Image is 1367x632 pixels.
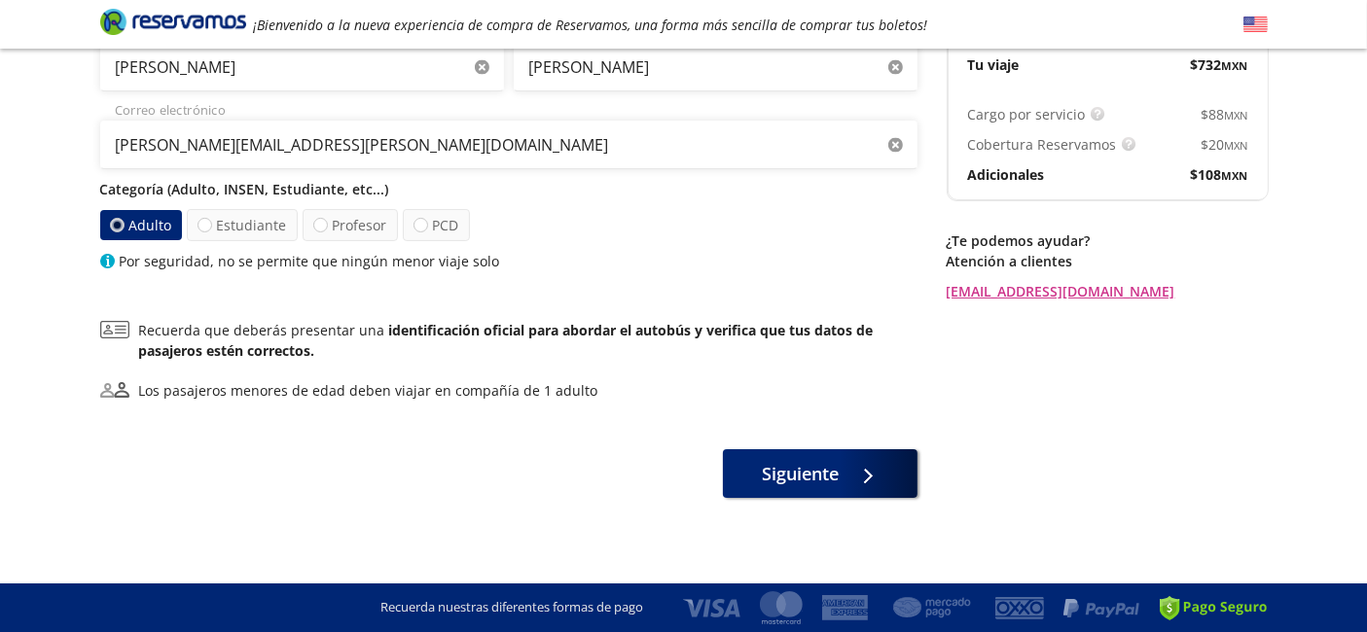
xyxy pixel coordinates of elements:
[968,104,1086,124] p: Cargo por servicio
[100,121,917,169] input: Correo electrónico
[1202,104,1248,124] span: $ 88
[100,43,504,91] input: Nombre (s)
[762,461,839,487] span: Siguiente
[100,7,246,36] i: Brand Logo
[187,209,298,241] label: Estudiante
[947,281,1268,301] a: [EMAIL_ADDRESS][DOMAIN_NAME]
[723,449,917,498] button: Siguiente
[1191,164,1248,185] span: $ 108
[947,251,1268,271] p: Atención a clientes
[303,209,398,241] label: Profesor
[1243,13,1268,37] button: English
[1225,108,1248,123] small: MXN
[1225,138,1248,153] small: MXN
[139,321,874,360] b: identificación oficial para abordar el autobús y verifica que tus datos de pasajeros estén correc...
[139,320,917,361] p: Recuerda que deberás presentar una
[968,164,1045,185] p: Adicionales
[100,179,917,199] p: Categoría (Adulto, INSEN, Estudiante, etc...)
[403,209,470,241] label: PCD
[120,251,500,271] p: Por seguridad, no se permite que ningún menor viaje solo
[968,54,1020,75] p: Tu viaje
[1202,134,1248,155] span: $ 20
[514,43,917,91] input: Apellido Paterno
[947,230,1268,251] p: ¿Te podemos ayudar?
[1191,54,1248,75] span: $ 732
[1222,168,1248,183] small: MXN
[100,7,246,42] a: Brand Logo
[254,16,928,34] em: ¡Bienvenido a la nueva experiencia de compra de Reservamos, una forma más sencilla de comprar tus...
[139,380,598,401] div: Los pasajeros menores de edad deben viajar en compañía de 1 adulto
[968,134,1117,155] p: Cobertura Reservamos
[381,598,644,617] p: Recuerda nuestras diferentes formas de pago
[99,210,181,240] label: Adulto
[1222,58,1248,73] small: MXN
